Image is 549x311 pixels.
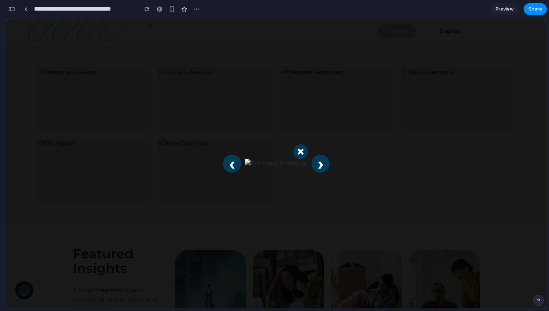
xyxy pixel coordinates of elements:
[490,3,519,15] a: Preview
[528,5,542,13] span: Share
[239,140,302,150] img: Enterprise Technology
[287,126,302,140] button: Close
[305,136,324,154] button: Next
[217,136,235,154] button: Previous
[496,5,514,13] span: Preview
[524,3,547,15] button: Share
